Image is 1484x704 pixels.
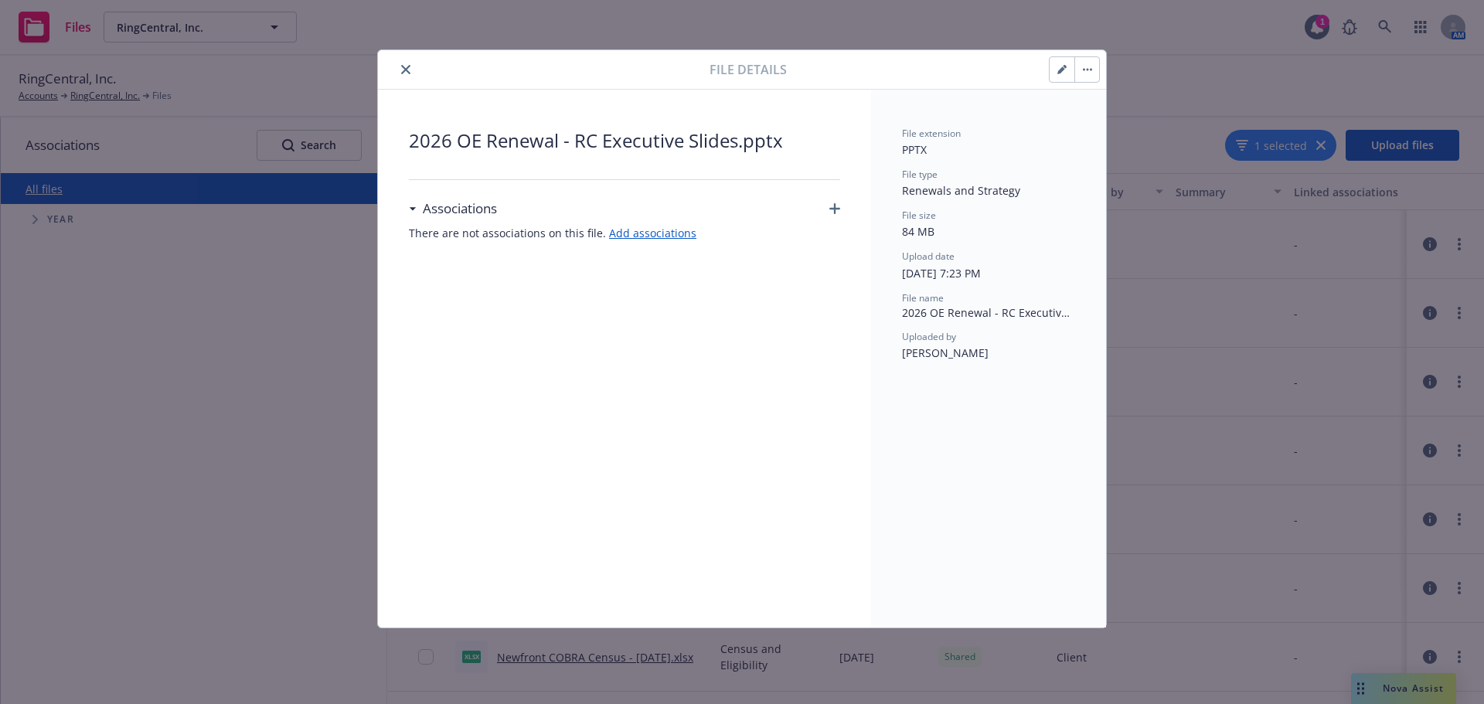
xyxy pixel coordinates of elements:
span: Uploaded by [902,330,956,343]
span: 2026 OE Renewal - RC Executive Slides.pptx [409,127,840,155]
span: [PERSON_NAME] [902,345,989,360]
span: 84 MB [902,224,934,239]
span: File type [902,168,938,181]
div: Associations [409,199,497,219]
span: 2026 OE Renewal - RC Executive Slides.pptx [902,304,1075,321]
span: File extension [902,127,961,140]
span: [DATE] 7:23 PM [902,266,981,281]
span: File details [710,60,787,79]
a: Add associations [609,226,696,240]
h3: Associations [423,199,497,219]
span: File name [902,291,944,304]
span: File size [902,209,936,222]
span: Upload date [902,250,955,263]
button: close [397,60,415,79]
span: There are not associations on this file. [409,225,840,241]
span: PPTX [902,142,927,157]
span: Renewals and Strategy [902,183,1020,198]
